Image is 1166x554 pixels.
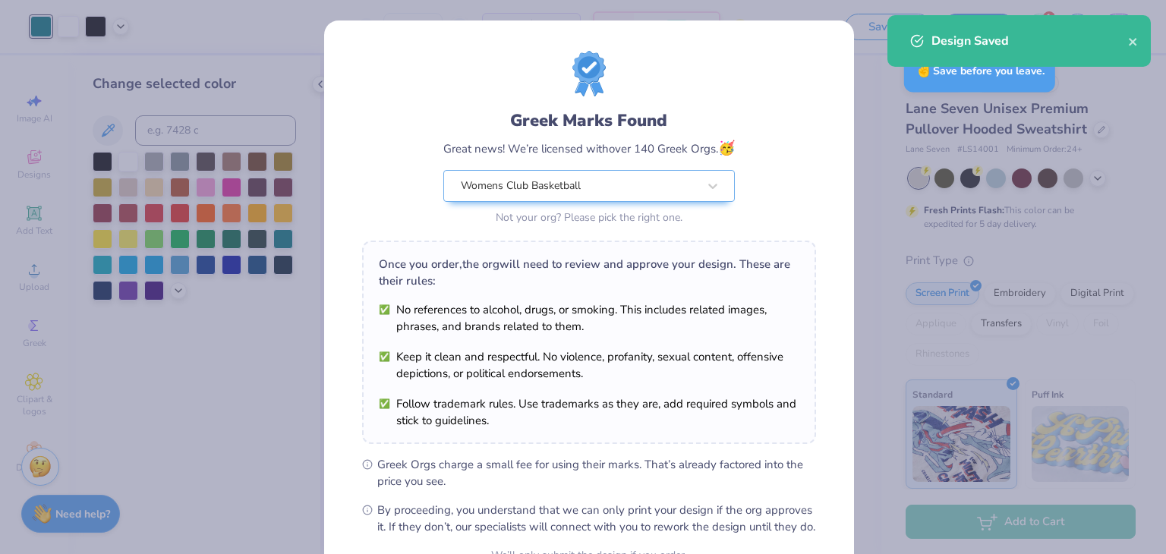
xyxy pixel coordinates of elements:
[443,209,735,225] div: Not your org? Please pick the right one.
[443,138,735,159] div: Great news! We’re licensed with over 140 Greek Orgs.
[379,301,799,335] li: No references to alcohol, drugs, or smoking. This includes related images, phrases, and brands re...
[377,502,816,535] span: By proceeding, you understand that we can only print your design if the org approves it. If they ...
[718,139,735,157] span: 🥳
[379,348,799,382] li: Keep it clean and respectful. No violence, profanity, sexual content, offensive depictions, or po...
[377,456,816,489] span: Greek Orgs charge a small fee for using their marks. That’s already factored into the price you see.
[904,49,1055,92] div: Save before you leave.
[1128,32,1139,50] button: close
[379,395,799,429] li: Follow trademark rules. Use trademarks as they are, add required symbols and stick to guidelines.
[443,109,735,133] div: Greek Marks Found
[379,256,799,289] div: Once you order, the org will need to review and approve your design. These are their rules:
[572,51,606,96] img: license-marks-badge.png
[931,32,1128,50] div: Design Saved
